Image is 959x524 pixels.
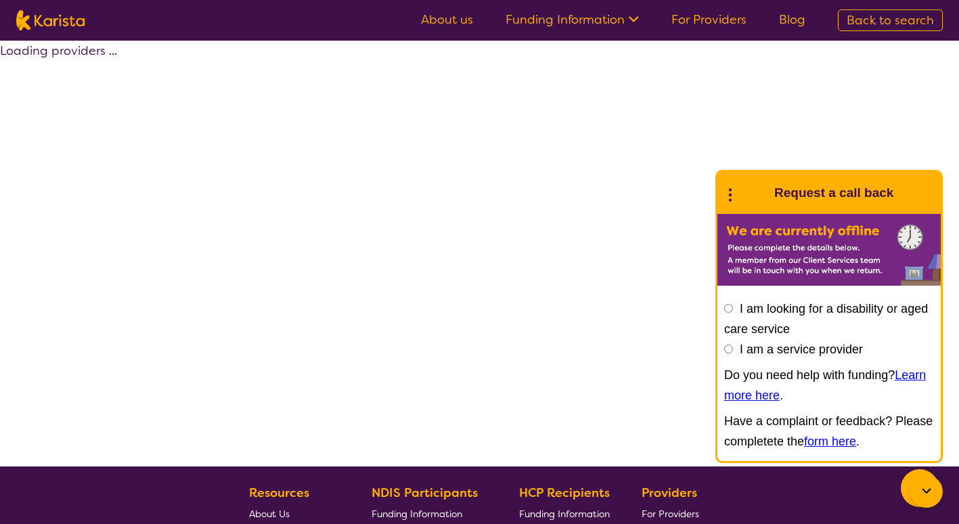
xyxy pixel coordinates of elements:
a: About Us [249,503,340,524]
img: Karista [739,179,766,206]
label: I am a service provider [740,343,863,356]
h1: Request a call back [774,183,893,203]
img: Karista logo [16,10,85,30]
span: Funding Information [519,508,610,520]
a: Funding Information [506,12,639,28]
span: Funding Information [372,508,462,520]
a: form here [804,435,856,448]
span: Back to search [847,12,934,28]
a: Funding Information [519,503,610,524]
b: HCP Recipients [519,485,610,501]
p: Have a complaint or feedback? Please completete the . [724,411,934,452]
span: For Providers [642,508,699,520]
a: For Providers [642,503,705,524]
b: Resources [249,485,309,501]
label: I am looking for a disability or aged care service [724,302,928,336]
p: Do you need help with funding? . [724,365,934,406]
button: Channel Menu [901,469,939,507]
b: Providers [642,485,697,501]
a: For Providers [671,12,746,28]
a: Funding Information [372,503,488,524]
a: Back to search [838,9,943,31]
b: NDIS Participants [372,485,478,501]
img: Karista offline chat form to request call back [717,214,941,286]
a: Blog [779,12,805,28]
span: About Us [249,508,290,520]
a: About us [421,12,473,28]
